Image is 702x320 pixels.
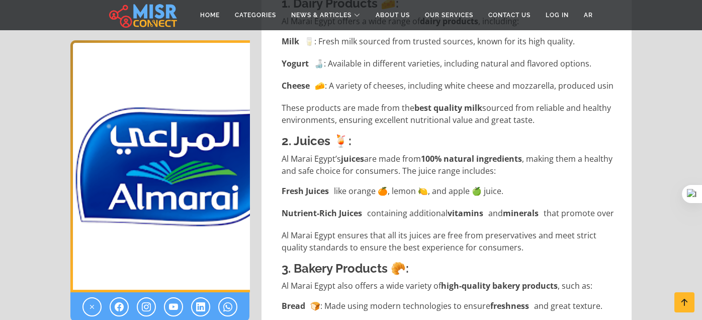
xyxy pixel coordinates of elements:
[282,300,305,312] strong: Bread
[70,40,280,292] img: Al Marai Company
[414,102,482,113] strong: best quality milk
[282,261,409,276] strong: 3. Bakery Products 🥐:
[193,6,227,25] a: Home
[448,207,483,219] strong: vitamins
[282,134,352,148] strong: 2. Juices 🍹:
[282,207,613,219] li: containing additional and that promote overall health and boost immunity 🛡️.
[282,185,329,197] strong: Fresh Juices
[282,280,613,292] p: Al Marai Egypt also offers a wide variety of , such as:
[70,40,280,292] div: 1 / 1
[576,6,600,25] a: AR
[282,35,299,47] strong: Milk
[341,153,364,164] strong: juices
[282,80,310,92] strong: Cheese
[282,185,613,197] li: like orange 🍊, lemon 🍋, and apple 🍏 juice.
[282,102,613,126] p: These products are made from the sourced from reliable and healthy environments, ensuring excelle...
[282,35,613,47] li: 🥛: Fresh milk sourced from trusted sources, known for its high quality.
[282,80,613,92] li: 🧀: A variety of cheeses, including white cheese and mozzarella, produced using advanced technolog...
[368,6,417,25] a: About Us
[282,300,613,312] li: 🍞: Made using modern technologies to ensure and great texture.
[291,11,352,20] span: News & Articles
[421,153,522,164] strong: 100% natural ingredients
[282,153,613,177] p: Al Marai Egypt’s are made from , making them a healthy and safe choice for consumers. The juice r...
[109,3,177,28] img: main.misr_connect
[490,300,529,312] strong: freshness
[417,6,481,25] a: Our Services
[282,57,613,70] li: 🍶: Available in different varieties, including natural and flavored options.
[441,280,558,291] strong: high-quality bakery products
[282,229,613,253] p: Al Marai Egypt ensures that all its juices are free from preservatives and meet strict quality st...
[282,207,362,219] strong: Nutrient-Rich Juices
[481,6,538,25] a: Contact Us
[227,6,284,25] a: Categories
[282,57,309,70] strong: Yogurt
[284,6,368,25] a: News & Articles
[503,207,539,219] strong: minerals
[538,6,576,25] a: Log in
